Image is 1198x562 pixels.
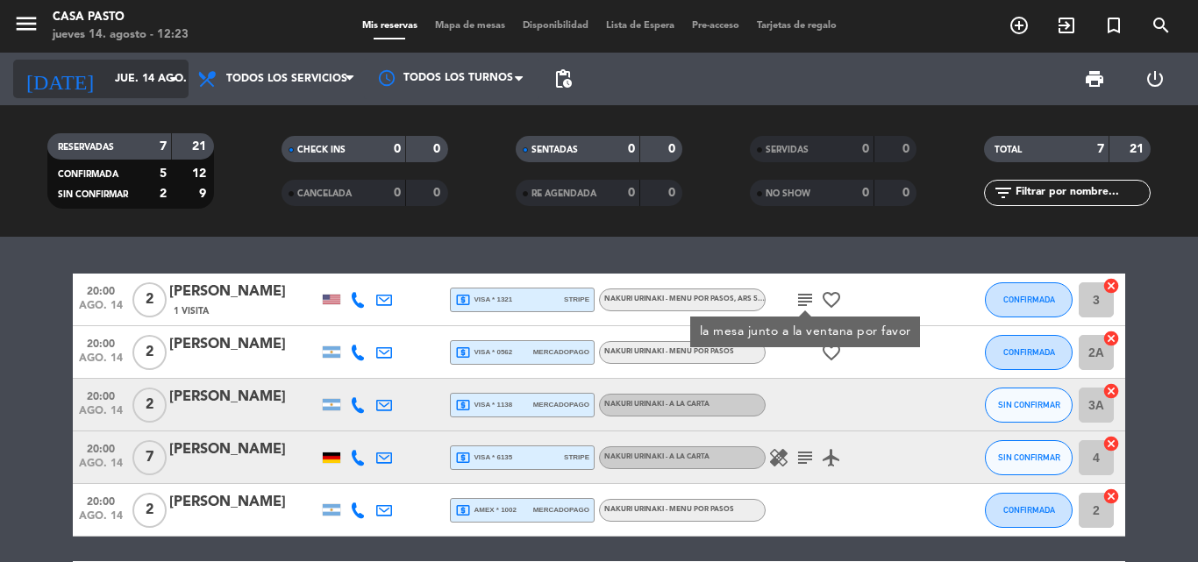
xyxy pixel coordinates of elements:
[821,342,842,363] i: favorite_border
[160,188,167,200] strong: 2
[13,11,39,37] i: menu
[1102,277,1120,295] i: cancel
[13,11,39,43] button: menu
[132,388,167,423] span: 2
[192,167,210,180] strong: 12
[985,440,1073,475] button: SIN CONFIRMAR
[426,21,514,31] span: Mapa de mesas
[174,304,209,318] span: 1 Visita
[297,146,346,154] span: CHECK INS
[79,280,123,300] span: 20:00
[795,289,816,310] i: subject
[668,143,679,155] strong: 0
[58,190,128,199] span: SIN CONFIRMAR
[531,146,578,154] span: SENTADAS
[1014,183,1150,203] input: Filtrar por nombre...
[53,26,189,44] div: jueves 14. agosto - 12:23
[297,189,352,198] span: CANCELADA
[199,188,210,200] strong: 9
[604,348,734,355] span: NAKURI URINAKI - MENU POR PASOS
[564,294,589,305] span: stripe
[160,167,167,180] strong: 5
[1097,143,1104,155] strong: 7
[1084,68,1105,89] span: print
[455,450,512,466] span: visa * 6135
[766,146,809,154] span: SERVIDAS
[985,388,1073,423] button: SIN CONFIRMAR
[169,438,318,461] div: [PERSON_NAME]
[533,346,589,358] span: mercadopago
[455,292,512,308] span: visa * 1321
[734,295,775,302] span: , ARS 50000
[766,189,810,198] span: NO SHOW
[132,440,167,475] span: 7
[455,450,471,466] i: local_atm
[160,140,167,153] strong: 7
[79,510,123,530] span: ago. 14
[169,333,318,356] div: [PERSON_NAME]
[455,397,512,413] span: visa * 1138
[132,282,167,317] span: 2
[1130,143,1147,155] strong: 21
[564,452,589,463] span: stripe
[13,60,106,98] i: [DATE]
[553,68,574,89] span: pending_actions
[1009,15,1030,36] i: add_circle_outline
[795,447,816,468] i: subject
[226,73,347,85] span: Todos los servicios
[531,189,596,198] span: RE AGENDADA
[1102,487,1120,505] i: cancel
[1003,295,1055,304] span: CONFIRMADA
[1102,382,1120,400] i: cancel
[668,187,679,199] strong: 0
[985,335,1073,370] button: CONFIRMADA
[79,405,123,425] span: ago. 14
[862,187,869,199] strong: 0
[604,506,734,513] span: NAKURI URINAKI - MENU POR PASOS
[79,458,123,478] span: ago. 14
[604,453,710,460] span: NAKURI URINAKI - A LA CARTA
[998,452,1060,462] span: SIN CONFIRMAR
[132,335,167,370] span: 2
[995,146,1022,154] span: TOTAL
[58,170,118,179] span: CONFIRMADA
[604,295,775,302] span: NAKURI URINAKI - MENU POR PASOS
[192,140,210,153] strong: 21
[628,143,635,155] strong: 0
[1151,15,1172,36] i: search
[700,323,911,341] div: la mesa junto a la ventana por favor
[394,187,401,199] strong: 0
[902,187,913,199] strong: 0
[683,21,748,31] span: Pre-acceso
[132,493,167,528] span: 2
[433,187,444,199] strong: 0
[169,491,318,514] div: [PERSON_NAME]
[455,502,517,518] span: amex * 1002
[985,493,1073,528] button: CONFIRMADA
[1145,68,1166,89] i: power_settings_new
[79,490,123,510] span: 20:00
[169,386,318,409] div: [PERSON_NAME]
[821,289,842,310] i: favorite_border
[1003,505,1055,515] span: CONFIRMADA
[455,345,471,360] i: local_atm
[394,143,401,155] strong: 0
[985,282,1073,317] button: CONFIRMADA
[79,300,123,320] span: ago. 14
[79,438,123,458] span: 20:00
[1003,347,1055,357] span: CONFIRMADA
[993,182,1014,203] i: filter_list
[53,9,189,26] div: Casa Pasto
[1102,435,1120,452] i: cancel
[514,21,597,31] span: Disponibilidad
[455,502,471,518] i: local_atm
[628,187,635,199] strong: 0
[1103,15,1124,36] i: turned_in_not
[821,447,842,468] i: airplanemode_active
[1102,330,1120,347] i: cancel
[455,292,471,308] i: local_atm
[79,352,123,373] span: ago. 14
[455,397,471,413] i: local_atm
[862,143,869,155] strong: 0
[768,447,789,468] i: healing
